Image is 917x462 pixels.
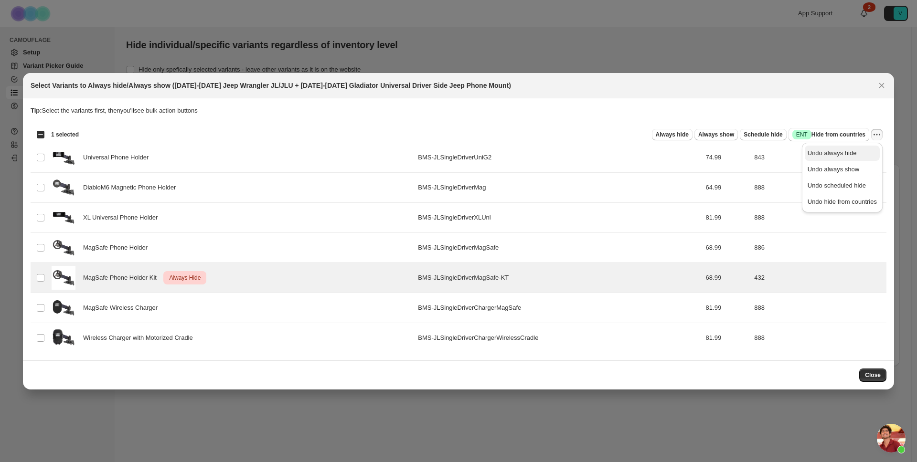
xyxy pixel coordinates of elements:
[51,131,79,138] span: 1 selected
[751,232,886,262] td: 886
[83,333,198,343] span: Wireless Charger with Motorized Cradle
[703,323,752,353] td: 81.99
[52,236,75,260] img: bulletpointjeepwranglerjlgladiatorsingleballdriversideMagSafephoneholder.jpg
[751,262,886,293] td: 432
[83,273,162,283] span: MagSafe Phone Holder Kit
[52,266,75,290] img: bulletpointjeepwranglerjlgladiatorsingleballdriversideMagSafephoneholder.jpg
[877,424,906,452] div: Open chat
[652,129,693,140] button: Always hide
[703,142,752,172] td: 74.99
[52,176,75,199] img: bulletpointjeepwranglerjlgladiatorsingleballdriversideDiablom6magneticphoneholder_5f06ab4f-3cdd-4...
[83,213,163,222] span: XL Universal Phone Holder
[31,107,42,114] strong: Tip:
[805,146,880,161] button: Undo always hide
[740,129,786,140] button: Schedule hide
[859,368,886,382] button: Close
[703,262,752,293] td: 68.99
[52,146,75,169] img: bulletpointjeepwranglerjlgladiatorsingleballdriversideuniversalphoneholder.jpg
[865,371,881,379] span: Close
[415,232,703,262] td: BMS-JLSingleDriverMagSafe
[805,178,880,193] button: Undo scheduled hide
[31,106,886,115] p: Select the variants first, then you'll see bulk action buttons
[751,202,886,232] td: 888
[83,183,181,192] span: DiabloM6 Magnetic Phone Holder
[52,326,75,350] img: BulletpointMountingSolutionsJeepWranglerJLJeepGladiatorSingleWirelessPhoneChargerwithMotorizedCra...
[805,162,880,177] button: Undo always show
[415,172,703,202] td: BMS-JLSingleDriverMag
[703,232,752,262] td: 68.99
[83,153,154,162] span: Universal Phone Holder
[751,142,886,172] td: 843
[808,166,859,173] span: Undo always show
[656,131,689,138] span: Always hide
[792,130,865,139] span: Hide from countries
[83,303,163,313] span: MagSafe Wireless Charger
[796,131,808,138] span: ENT
[415,202,703,232] td: BMS-JLSingleDriverXLUni
[415,142,703,172] td: BMS-JLSingleDriverUniG2
[744,131,782,138] span: Schedule hide
[415,293,703,323] td: BMS-JLSingleDriverChargerMagSafe
[694,129,738,140] button: Always show
[698,131,734,138] span: Always show
[875,79,888,92] button: Close
[751,323,886,353] td: 888
[808,198,877,205] span: Undo hide from countries
[83,243,153,252] span: MagSafe Phone Holder
[789,128,869,141] button: SuccessENTHide from countries
[808,182,866,189] span: Undo scheduled hide
[31,81,511,90] h2: Select Variants to Always hide/Always show ([DATE]-[DATE] Jeep Wrangler JL/JLU + [DATE]-[DATE] Gl...
[415,323,703,353] td: BMS-JLSingleDriverChargerWirelessCradle
[871,129,883,140] button: More actions
[415,262,703,293] td: BMS-JLSingleDriverMagSafe-KT
[751,293,886,323] td: 888
[703,293,752,323] td: 81.99
[808,149,857,157] span: Undo always hide
[52,206,75,230] img: BulletpointJeepWranglerJLGladiatorXLSingleBallDriverSidePhoneHolder.jpg
[703,202,752,232] td: 81.99
[805,194,880,210] button: Undo hide from countries
[167,272,203,283] span: Always Hide
[52,296,75,320] img: bulletpointjeepwranglerjlgladiatorsingleballdriversideMagSafephonecharger.jpg
[703,172,752,202] td: 64.99
[751,172,886,202] td: 888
